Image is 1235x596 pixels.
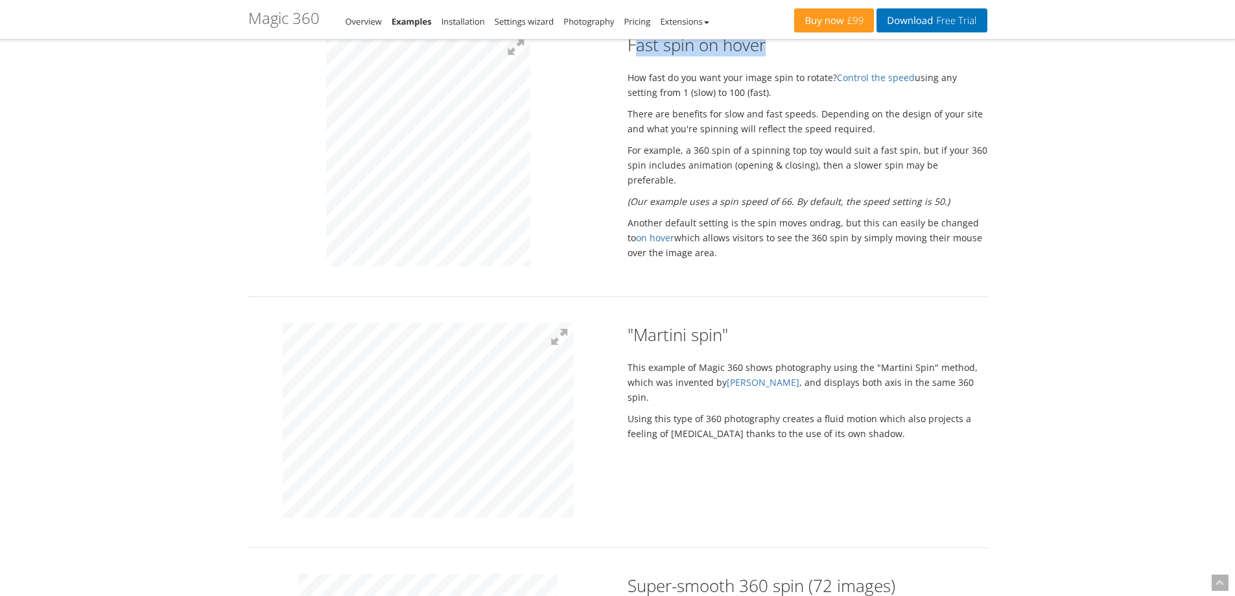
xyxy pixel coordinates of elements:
[794,8,874,32] a: Buy now£99
[563,16,614,27] a: Photography
[660,16,709,27] a: Extensions
[628,33,987,56] h2: Fast spin on hover
[441,16,485,27] a: Installation
[624,16,650,27] a: Pricing
[392,16,432,27] a: Examples
[844,16,864,26] span: £99
[837,71,915,84] a: Control the speed
[628,215,987,260] p: Another default setting is the spin moves ondrag, but this can easily be changed to which allows ...
[346,16,382,27] a: Overview
[495,16,554,27] a: Settings wizard
[727,376,799,388] a: [PERSON_NAME]
[628,360,987,405] p: This example of Magic 360 shows photography using the "Martini Spin" method, which was invented b...
[628,411,987,441] p: Using this type of 360 photography creates a fluid motion which also projects a feeling of [MEDIC...
[876,8,987,32] a: DownloadFree Trial
[636,232,674,244] a: on hover
[248,10,320,27] h1: Magic 360
[628,195,950,208] em: (Our example uses a spin speed of 66. By default, the speed setting is 50.)
[933,16,976,26] span: Free Trial
[628,70,987,100] p: How fast do you want your image spin to rotate? using any setting from 1 (slow) to 100 (fast).
[628,143,987,187] p: For example, a 360 spin of a spinning top toy would suit a fast spin, but if your 360 spin includ...
[628,323,987,346] h2: "Martini spin"
[628,106,987,136] p: There are benefits for slow and fast speeds. Depending on the design of your site and what you're...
